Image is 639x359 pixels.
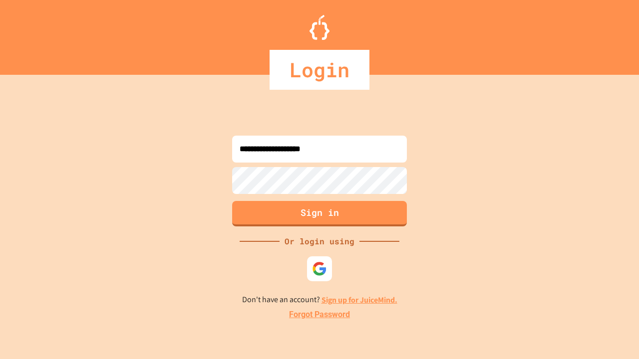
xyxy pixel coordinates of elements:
img: Logo.svg [310,15,329,40]
img: google-icon.svg [312,261,327,276]
button: Sign in [232,201,407,226]
p: Don't have an account? [242,294,397,306]
div: Or login using [280,235,359,247]
a: Forgot Password [289,309,350,321]
div: Login [270,50,369,90]
a: Sign up for JuiceMind. [321,295,397,305]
